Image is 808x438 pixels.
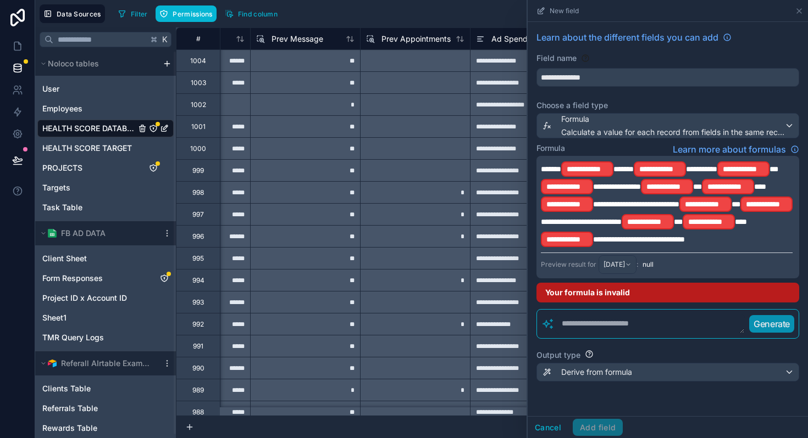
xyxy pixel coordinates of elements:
[42,162,136,173] a: PROJECTS
[114,5,152,22] button: Filter
[156,5,220,22] a: Permissions
[42,332,104,343] span: TMR Query Logs
[42,423,147,434] a: Rewards Table
[238,10,278,18] span: Find column
[561,367,632,378] span: Derive from formula
[37,309,174,327] div: Sheet1
[42,253,87,264] span: Client Sheet
[673,143,799,156] a: Learn more about formulas
[61,228,106,239] span: FB AD DATA
[536,100,799,111] label: Choose a field type
[42,103,82,114] span: Employees
[42,143,132,154] span: HEALTH SCORE TARGET
[48,359,57,368] img: Airtable Logo
[536,363,799,381] button: Derive from formula
[528,419,568,436] button: Cancel
[42,182,136,193] a: Targets
[131,10,148,18] span: Filter
[42,253,147,264] a: Client Sheet
[536,350,580,361] label: Output type
[221,5,281,22] button: Find column
[272,33,323,44] span: Prev Message
[42,103,136,114] a: Employees
[536,53,577,64] label: Field name
[37,80,174,98] div: User
[192,320,204,329] div: 992
[40,4,105,23] button: Data Sources
[42,423,97,434] span: Rewards Table
[536,283,799,302] div: Your formula is invalid
[192,364,204,373] div: 990
[42,273,103,284] span: Form Responses
[42,312,147,323] a: Sheet1
[48,229,57,238] img: Google Sheets logo
[61,358,153,369] span: Referall AIrtable Example
[42,403,147,414] a: Referrals Table
[156,5,216,22] button: Permissions
[536,143,565,154] label: Formula
[37,419,174,437] div: Rewards Table
[42,143,136,154] a: HEALTH SCORE TARGET
[161,36,169,43] span: K
[561,127,784,138] span: Calculate a value for each record from fields in the same record
[190,144,206,153] div: 1000
[37,179,174,196] div: Targets
[190,57,206,65] div: 1004
[491,33,558,44] span: Ad Spend Change
[192,276,204,285] div: 994
[37,56,158,71] button: Noloco tables
[37,289,174,307] div: Project ID x Account ID
[42,202,82,213] span: Task Table
[193,342,203,351] div: 991
[749,315,794,333] button: Generate
[42,332,147,343] a: TMR Query Logs
[42,162,82,173] span: PROJECTS
[37,400,174,417] div: Referrals Table
[42,293,127,304] span: Project ID x Account ID
[192,166,204,175] div: 999
[37,269,174,287] div: Form Responses
[643,260,654,269] span: null
[185,35,212,43] div: #
[192,232,204,241] div: 996
[42,403,98,414] span: Referrals Table
[381,33,451,44] span: Prev Appointments
[37,380,174,397] div: Clients Table
[37,139,174,157] div: HEALTH SCORE TARGET
[37,226,158,241] button: Google Sheets logoFB AD DATA
[561,114,784,125] span: Formula
[42,182,70,193] span: Targets
[42,123,136,134] a: HEALTH SCORE DATABASE
[192,408,204,417] div: 988
[192,254,204,263] div: 995
[673,143,786,156] span: Learn more about formulas
[42,383,147,394] a: Clients Table
[173,10,212,18] span: Permissions
[37,159,174,177] div: PROJECTS
[37,329,174,346] div: TMR Query Logs
[536,31,718,44] span: Learn about the different fields you can add
[37,100,174,117] div: Employees
[42,202,136,213] a: Task Table
[541,255,638,274] div: Preview result for :
[192,386,204,395] div: 989
[192,210,204,219] div: 997
[57,10,101,18] span: Data Sources
[42,273,147,284] a: Form Responses
[37,356,158,371] button: Airtable LogoReferall AIrtable Example
[754,317,790,330] p: Generate
[42,293,147,304] a: Project ID x Account ID
[599,255,637,274] button: [DATE]
[192,188,204,197] div: 998
[192,298,204,307] div: 993
[37,250,174,267] div: Client Sheet
[550,7,579,15] span: New field
[191,122,206,131] div: 1001
[42,312,67,323] span: Sheet1
[37,199,174,216] div: Task Table
[37,120,174,137] div: HEALTH SCORE DATABASE
[191,100,206,109] div: 1002
[42,83,59,94] span: User
[536,31,732,44] a: Learn about the different fields you can add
